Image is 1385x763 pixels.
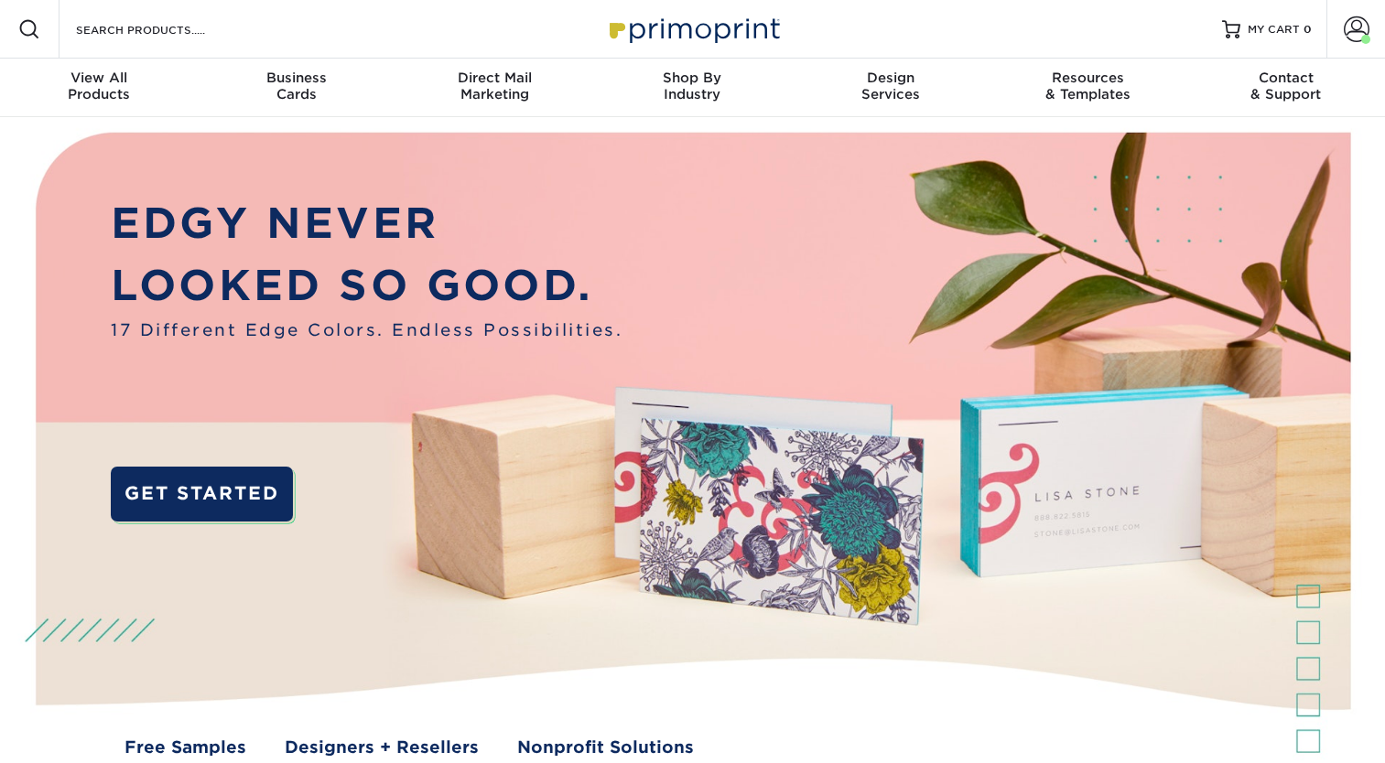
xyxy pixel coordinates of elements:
a: Contact& Support [1187,59,1385,117]
div: Industry [593,70,791,102]
a: BusinessCards [198,59,395,117]
div: Cards [198,70,395,102]
span: Contact [1187,70,1385,86]
span: Shop By [593,70,791,86]
span: Business [198,70,395,86]
span: 17 Different Edge Colors. Endless Possibilities. [111,317,622,342]
span: Direct Mail [395,70,593,86]
span: MY CART [1248,22,1300,38]
p: LOOKED SO GOOD. [111,254,622,317]
a: GET STARTED [111,467,293,521]
a: Free Samples [124,735,246,759]
div: & Templates [990,70,1187,102]
img: Primoprint [601,9,784,48]
div: Services [792,70,990,102]
a: DesignServices [792,59,990,117]
div: Marketing [395,70,593,102]
span: 0 [1304,23,1312,36]
a: Shop ByIndustry [593,59,791,117]
p: EDGY NEVER [111,192,622,254]
a: Nonprofit Solutions [517,735,694,759]
input: SEARCH PRODUCTS..... [74,18,253,40]
a: Resources& Templates [990,59,1187,117]
div: & Support [1187,70,1385,102]
a: Designers + Resellers [285,735,479,759]
span: Resources [990,70,1187,86]
a: Direct MailMarketing [395,59,593,117]
span: Design [792,70,990,86]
